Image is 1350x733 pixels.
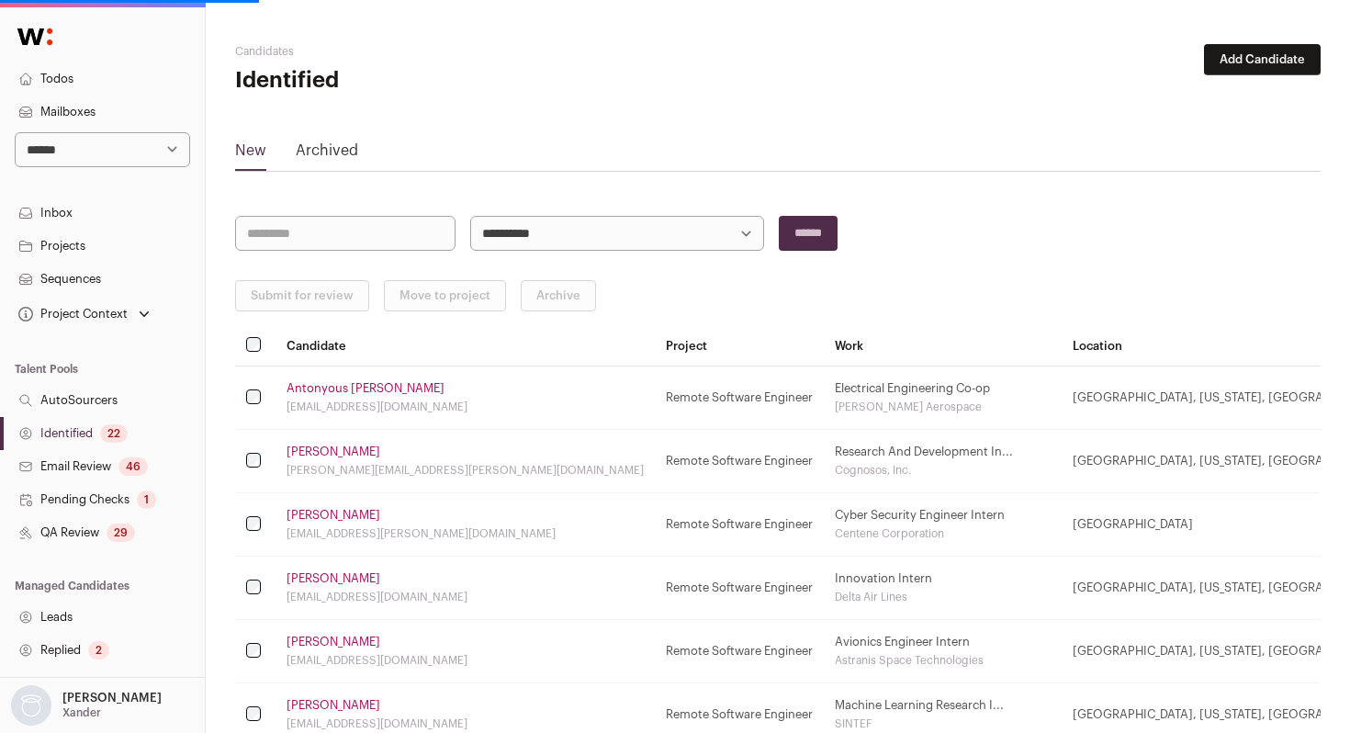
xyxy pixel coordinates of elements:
button: Open dropdown [7,685,165,726]
div: Project Context [15,307,128,321]
div: 1 [137,491,156,509]
a: [PERSON_NAME] [287,698,380,713]
div: Astranis Space Technologies [835,653,1051,668]
a: New [235,140,266,169]
h2: Candidates [235,44,597,59]
div: [PERSON_NAME] Aerospace [835,400,1051,414]
div: 2 [88,641,109,660]
div: SINTEF [835,716,1051,731]
td: Remote Software Engineer [655,366,824,430]
div: [EMAIL_ADDRESS][PERSON_NAME][DOMAIN_NAME] [287,526,644,541]
div: Delta Air Lines [835,590,1051,604]
div: [EMAIL_ADDRESS][DOMAIN_NAME] [287,590,644,604]
div: 29 [107,524,135,542]
div: Cognosos, Inc. [835,463,1051,478]
button: Add Candidate [1204,44,1321,75]
p: Xander [62,705,101,720]
a: [PERSON_NAME] [287,508,380,523]
td: Remote Software Engineer [655,620,824,683]
td: Cyber Security Engineer Intern [824,493,1062,557]
th: Project [655,326,824,366]
div: Centene Corporation [835,526,1051,541]
td: Remote Software Engineer [655,557,824,620]
td: Avionics Engineer Intern [824,620,1062,683]
div: [PERSON_NAME][EMAIL_ADDRESS][PERSON_NAME][DOMAIN_NAME] [287,463,644,478]
div: 46 [118,457,148,476]
button: Open dropdown [15,301,153,327]
th: Work [824,326,1062,366]
a: [PERSON_NAME] [287,445,380,459]
div: [EMAIL_ADDRESS][DOMAIN_NAME] [287,716,644,731]
img: Wellfound [7,18,62,55]
td: Electrical Engineering Co-op [824,366,1062,430]
a: Antonyous [PERSON_NAME] [287,381,444,396]
h1: Identified [235,66,597,96]
td: Remote Software Engineer [655,430,824,493]
td: Innovation Intern [824,557,1062,620]
div: [EMAIL_ADDRESS][DOMAIN_NAME] [287,400,644,414]
p: [PERSON_NAME] [62,691,162,705]
div: 22 [100,424,128,443]
a: Archived [296,140,358,169]
img: nopic.png [11,685,51,726]
div: [EMAIL_ADDRESS][DOMAIN_NAME] [287,653,644,668]
a: [PERSON_NAME] [287,635,380,649]
td: Research And Development In... [824,430,1062,493]
th: Candidate [276,326,655,366]
td: Remote Software Engineer [655,493,824,557]
a: [PERSON_NAME] [287,571,380,586]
